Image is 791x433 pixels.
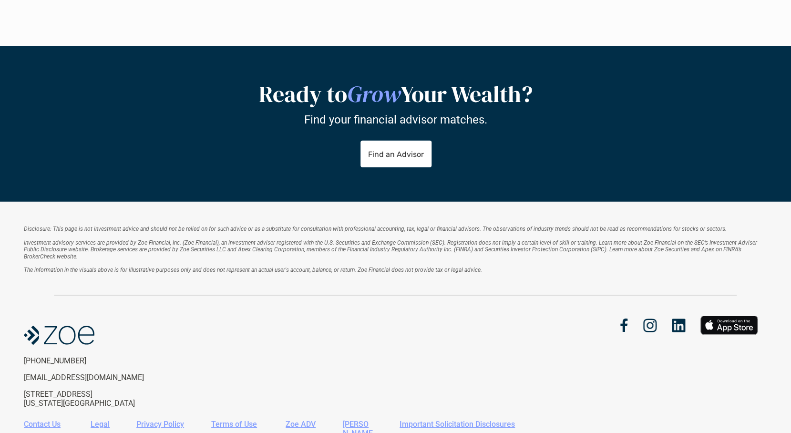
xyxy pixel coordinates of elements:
[24,267,482,273] em: The information in the visuals above is for illustrative purposes only and does not represent an ...
[91,420,110,429] a: Legal
[400,420,515,429] a: Important Solicitation Disclosures
[304,113,487,126] p: Find your financial advisor matches.
[24,226,727,232] em: Disclosure: This page is not investment advice and should not be relied on for such advice or as ...
[24,239,759,260] em: Investment advisory services are provided by Zoe Financial, Inc. (Zoe Financial), an investment a...
[24,356,180,365] p: [PHONE_NUMBER]
[24,373,180,382] p: [EMAIL_ADDRESS][DOMAIN_NAME]
[286,420,316,429] a: Zoe ADV
[157,81,634,108] h2: Ready to Your Wealth?
[347,78,401,110] em: Grow
[24,390,180,408] p: [STREET_ADDRESS] [US_STATE][GEOGRAPHIC_DATA]
[24,420,61,429] a: Contact Us
[136,420,184,429] a: Privacy Policy
[360,141,431,167] a: Find an Advisor
[368,149,423,158] p: Find an Advisor
[211,420,257,429] a: Terms of Use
